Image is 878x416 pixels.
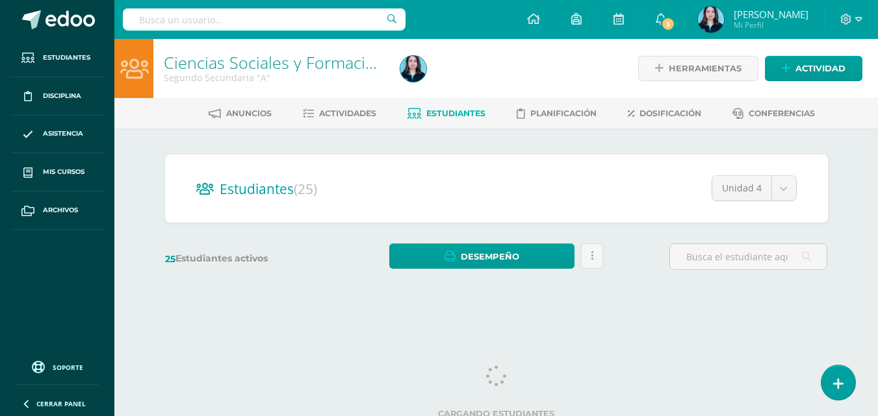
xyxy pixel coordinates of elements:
[639,108,701,118] span: Dosificación
[426,108,485,118] span: Estudiantes
[734,8,808,21] span: [PERSON_NAME]
[670,244,827,269] input: Busca el estudiante aquí...
[669,56,742,80] span: Herramientas
[43,205,78,215] span: Archivos
[517,103,597,124] a: Planificación
[407,103,485,124] a: Estudiantes
[164,71,385,84] div: Segundo Secundaria 'A'
[165,253,175,265] span: 25
[53,363,83,372] span: Soporte
[123,8,406,31] input: Busca un usuario...
[628,103,701,124] a: Dosificación
[389,243,575,269] a: Desempeño
[209,103,272,124] a: Anuncios
[164,51,468,73] a: Ciencias Sociales y Formación Ciudadana
[734,19,808,31] span: Mi Perfil
[712,176,796,201] a: Unidad 4
[43,91,81,101] span: Disciplina
[661,17,675,31] span: 3
[165,252,323,265] label: Estudiantes activos
[10,191,104,230] a: Archivos
[749,108,815,118] span: Conferencias
[220,180,317,198] span: Estudiantes
[795,56,846,80] span: Actividad
[461,245,519,269] span: Desempeño
[319,108,376,118] span: Actividades
[10,116,104,154] a: Asistencia
[698,6,724,32] img: 58a3fbeca66addd3cac8df0ed67b710d.png
[43,53,90,63] span: Estudiantes
[294,180,317,198] span: (25)
[164,53,385,71] h1: Ciencias Sociales y Formación Ciudadana
[400,56,426,82] img: 58a3fbeca66addd3cac8df0ed67b710d.png
[10,77,104,116] a: Disciplina
[765,56,862,81] a: Actividad
[43,167,84,177] span: Mis cursos
[530,108,597,118] span: Planificación
[226,108,272,118] span: Anuncios
[10,39,104,77] a: Estudiantes
[16,358,99,375] a: Soporte
[43,128,83,139] span: Asistencia
[732,103,815,124] a: Conferencias
[638,56,758,81] a: Herramientas
[303,103,376,124] a: Actividades
[36,399,86,408] span: Cerrar panel
[722,176,762,201] span: Unidad 4
[10,153,104,191] a: Mis cursos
